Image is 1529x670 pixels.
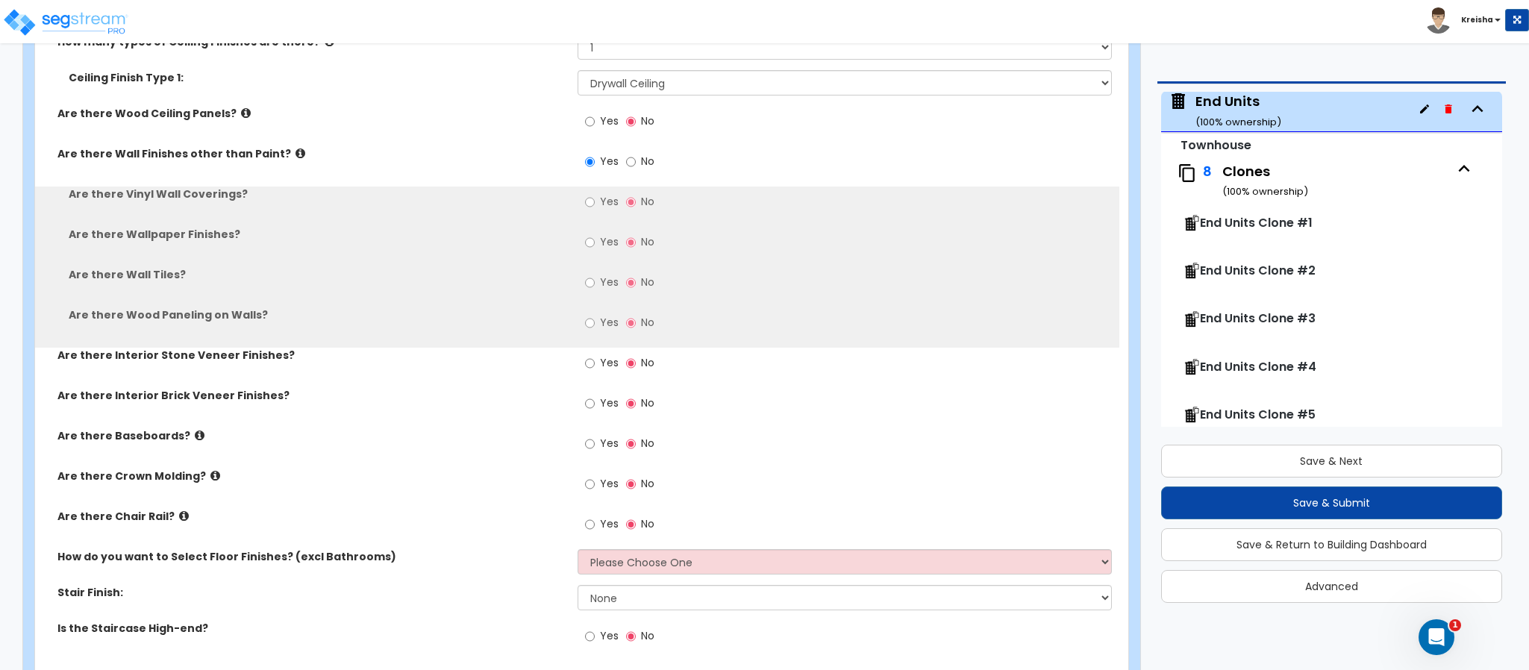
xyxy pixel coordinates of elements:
[1222,162,1450,200] div: Clones
[57,388,566,403] label: Are there Interior Brick Veneer Finishes?
[626,476,636,492] input: No
[57,348,566,363] label: Are there Interior Stone Veneer Finishes?
[641,395,654,410] span: No
[626,355,636,372] input: No
[626,275,636,291] input: No
[57,549,566,564] label: How do you want to Select Floor Finishes? (excl Bathrooms)
[69,307,566,322] label: Are there Wood Paneling on Walls?
[1161,486,1502,519] button: Save & Submit
[1200,262,1316,279] span: End Units Clone #2
[641,436,654,451] span: No
[69,267,566,282] label: Are there Wall Tiles?
[626,315,636,331] input: No
[600,234,619,249] span: Yes
[1161,445,1502,478] button: Save & Next
[600,476,619,491] span: Yes
[585,194,595,210] input: Yes
[1182,215,1200,233] img: clone-building.svg
[626,194,636,210] input: No
[1161,570,1502,603] button: Advanced
[641,516,654,531] span: No
[641,234,654,249] span: No
[600,395,619,410] span: Yes
[585,113,595,130] input: Yes
[600,275,619,289] span: Yes
[600,194,619,209] span: Yes
[1181,137,1251,154] small: Townhouse
[585,275,595,291] input: Yes
[1178,163,1197,183] img: clone.svg
[241,107,251,119] i: click for more info!
[585,315,595,331] input: Yes
[600,516,619,531] span: Yes
[641,154,654,169] span: No
[626,516,636,533] input: No
[69,227,566,242] label: Are there Wallpaper Finishes?
[1161,528,1502,561] button: Save & Return to Building Dashboard
[1182,359,1200,377] img: clone-building.svg
[57,146,566,161] label: Are there Wall Finishes other than Paint?
[585,355,595,372] input: Yes
[641,355,654,370] span: No
[641,315,654,330] span: No
[210,470,220,481] i: click for more info!
[626,395,636,412] input: No
[585,395,595,412] input: Yes
[626,436,636,452] input: No
[626,154,636,170] input: No
[641,113,654,128] span: No
[585,436,595,452] input: Yes
[585,628,595,645] input: Yes
[69,187,566,201] label: Are there Vinyl Wall Coverings?
[195,430,204,441] i: click for more info!
[626,628,636,645] input: No
[641,628,654,643] span: No
[626,234,636,251] input: No
[600,628,619,643] span: Yes
[1195,115,1281,129] small: ( 100 % ownership)
[641,194,654,209] span: No
[57,469,566,483] label: Are there Crown Molding?
[641,275,654,289] span: No
[1200,406,1316,423] span: End Units Clone #5
[2,7,129,37] img: logo_pro_r.png
[1182,311,1200,329] img: clone-building.svg
[69,70,566,85] label: Ceiling Finish Type 1:
[57,585,566,600] label: Stair Finish:
[1200,358,1316,375] span: End Units Clone #4
[600,154,619,169] span: Yes
[1461,14,1493,25] b: Kreisha
[1182,407,1200,425] img: clone-building.svg
[626,113,636,130] input: No
[1182,263,1200,281] img: clone-building.svg
[1449,619,1461,631] span: 1
[57,106,566,121] label: Are there Wood Ceiling Panels?
[1425,7,1451,34] img: avatar.png
[600,113,619,128] span: Yes
[1200,214,1313,231] span: End Units Clone #1
[179,510,189,522] i: click for more info!
[57,509,566,524] label: Are there Chair Rail?
[1169,92,1188,111] img: building.svg
[1203,162,1212,181] span: 8
[1200,310,1316,327] span: End Units Clone #3
[1222,184,1308,198] small: ( 100 % ownership)
[600,355,619,370] span: Yes
[585,516,595,533] input: Yes
[600,436,619,451] span: Yes
[641,476,654,491] span: No
[585,476,595,492] input: Yes
[296,148,305,159] i: click for more info!
[57,428,566,443] label: Are there Baseboards?
[1195,92,1281,130] div: End Units
[585,154,595,170] input: Yes
[600,315,619,330] span: Yes
[57,621,566,636] label: Is the Staircase High-end?
[1419,619,1454,655] iframe: Intercom live chat
[585,234,595,251] input: Yes
[1169,92,1281,130] span: End Units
